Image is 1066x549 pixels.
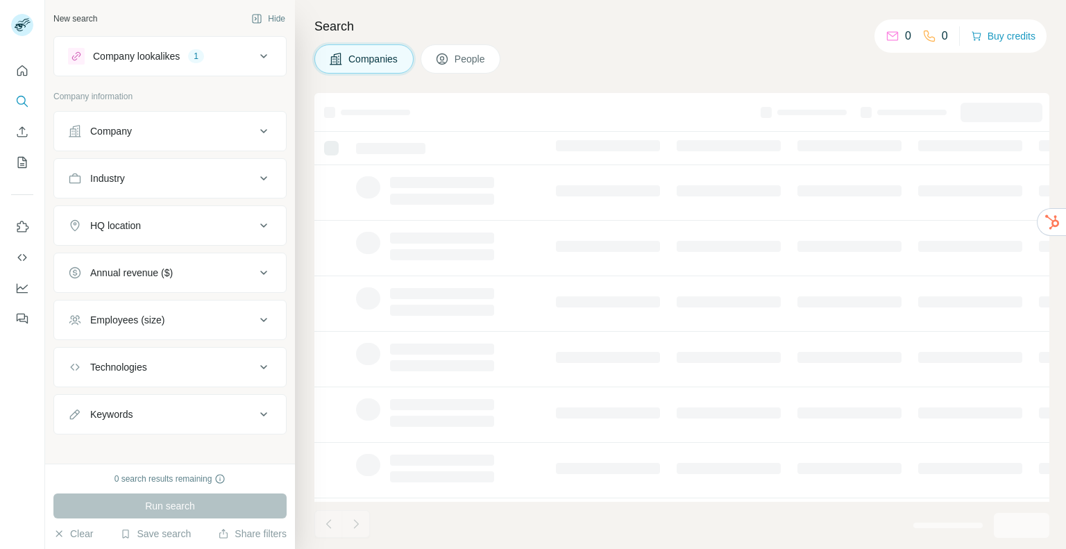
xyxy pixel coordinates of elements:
button: Use Surfe on LinkedIn [11,214,33,239]
button: Clear [53,527,93,541]
button: HQ location [54,209,286,242]
button: Dashboard [11,276,33,301]
span: People [455,52,487,66]
button: Buy credits [971,26,1035,46]
p: 0 [942,28,948,44]
div: Industry [90,171,125,185]
div: New search [53,12,97,25]
button: Hide [242,8,295,29]
button: Technologies [54,350,286,384]
h4: Search [314,17,1049,36]
button: Search [11,89,33,114]
div: Technologies [90,360,147,374]
div: Company lookalikes [93,49,180,63]
button: Enrich CSV [11,119,33,144]
button: Share filters [218,527,287,541]
button: My lists [11,150,33,175]
button: Quick start [11,58,33,83]
button: Industry [54,162,286,195]
p: 0 [905,28,911,44]
button: Feedback [11,306,33,331]
div: Employees (size) [90,313,164,327]
div: Annual revenue ($) [90,266,173,280]
div: 0 search results remaining [115,473,226,485]
div: Keywords [90,407,133,421]
p: Company information [53,90,287,103]
div: 1 [188,50,204,62]
button: Save search [120,527,191,541]
button: Keywords [54,398,286,431]
button: Annual revenue ($) [54,256,286,289]
button: Company [54,115,286,148]
div: HQ location [90,219,141,233]
span: Companies [348,52,399,66]
button: Use Surfe API [11,245,33,270]
div: Company [90,124,132,138]
button: Employees (size) [54,303,286,337]
button: Company lookalikes1 [54,40,286,73]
